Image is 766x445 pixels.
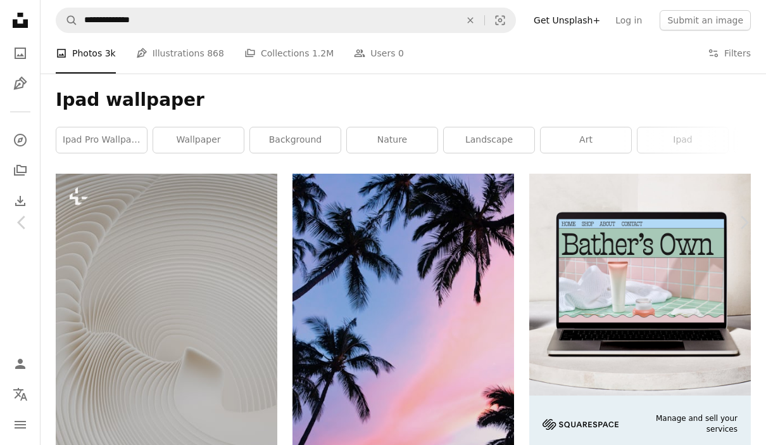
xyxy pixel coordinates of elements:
[153,127,244,153] a: wallpaper
[444,127,534,153] a: landscape
[8,158,33,183] a: Collections
[634,413,738,435] span: Manage and sell your services
[56,334,277,345] a: a white circular object with a white background
[136,33,224,74] a: Illustrations 868
[8,382,33,407] button: Language
[250,127,341,153] a: background
[660,10,751,30] button: Submit an image
[8,412,33,437] button: Menu
[8,351,33,377] a: Log in / Sign up
[244,33,334,74] a: Collections 1.2M
[456,8,484,32] button: Clear
[56,89,751,112] h1: Ipad wallpaper
[529,174,751,396] img: file-1707883121023-8e3502977149image
[398,46,404,60] span: 0
[637,127,728,153] a: ipad
[722,162,766,283] a: Next
[526,10,608,30] a: Get Unsplash+
[56,8,78,32] button: Search Unsplash
[347,127,437,153] a: nature
[207,46,224,60] span: 868
[8,71,33,96] a: Illustrations
[354,33,404,74] a: Users 0
[312,46,334,60] span: 1.2M
[56,127,147,153] a: ipad pro wallpaper
[8,127,33,153] a: Explore
[543,419,618,430] img: file-1705255347840-230a6ab5bca9image
[56,8,516,33] form: Find visuals sitewide
[485,8,515,32] button: Visual search
[608,10,650,30] a: Log in
[708,33,751,74] button: Filters
[8,41,33,66] a: Photos
[541,127,631,153] a: art
[292,334,514,345] a: low-angle photography coconut trees during golden hour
